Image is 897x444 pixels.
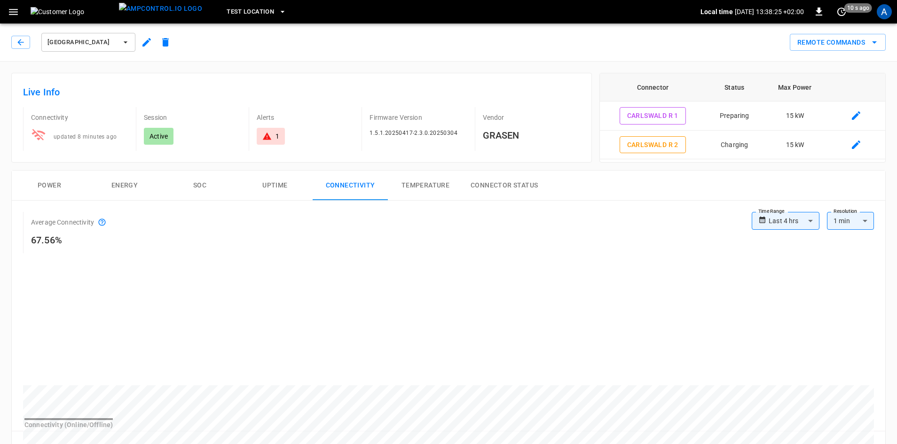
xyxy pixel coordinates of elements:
[769,212,819,230] div: Last 4 hrs
[827,212,874,230] div: 1 min
[834,4,849,19] button: set refresh interval
[620,136,686,154] button: Carlswald R 2
[790,34,886,51] div: remote commands options
[706,73,763,101] th: Status
[834,208,857,215] label: Resolution
[735,7,804,16] p: [DATE] 13:38:25 +02:00
[700,7,733,16] p: Local time
[54,133,117,140] span: updated 8 minutes ago
[275,132,279,141] div: 1
[31,218,94,227] p: Average Connectivity
[12,171,87,201] button: Power
[763,73,826,101] th: Max Power
[87,171,162,201] button: Energy
[463,171,545,201] button: Connector Status
[31,113,128,122] p: Connectivity
[706,101,763,131] td: Preparing
[237,171,313,201] button: Uptime
[149,132,168,141] p: Active
[844,3,872,13] span: 10 s ago
[257,113,354,122] p: Alerts
[47,37,117,48] span: [GEOGRAPHIC_DATA]
[119,3,202,15] img: ampcontrol.io logo
[31,233,106,248] h6: 67.56%
[790,34,886,51] button: Remote Commands
[23,85,580,100] h6: Live Info
[223,3,290,21] button: Test Location
[706,131,763,160] td: Charging
[620,107,686,125] button: Carlswald R 1
[600,73,706,101] th: Connector
[877,4,892,19] div: profile-icon
[162,171,237,201] button: SOC
[600,73,885,159] table: connector table
[763,101,826,131] td: 15 kW
[370,113,467,122] p: Firmware Version
[41,33,135,52] button: [GEOGRAPHIC_DATA]
[31,7,115,16] img: Customer Logo
[758,208,785,215] label: Time Range
[763,131,826,160] td: 15 kW
[144,113,241,122] p: Session
[483,113,580,122] p: Vendor
[388,171,463,201] button: Temperature
[313,171,388,201] button: Connectivity
[370,130,457,136] span: 1.5.1.20250417-2.3.0.20250304
[483,128,580,143] h6: GRASEN
[227,7,274,17] span: Test Location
